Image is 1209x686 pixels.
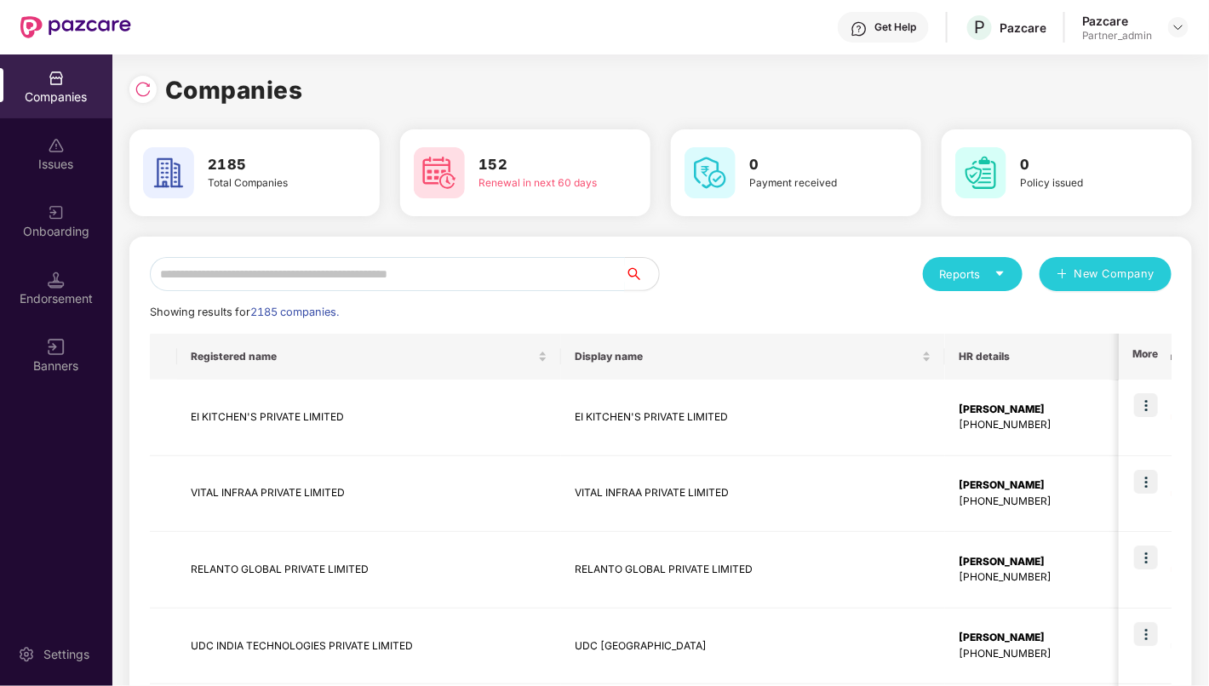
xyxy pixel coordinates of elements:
[959,494,1133,510] div: [PHONE_NUMBER]
[165,71,303,109] h1: Companies
[1074,266,1155,283] span: New Company
[994,268,1006,279] span: caret-down
[561,532,945,609] td: RELANTO GLOBAL PRIVATE LIMITED
[414,147,465,198] img: svg+xml;base64,PHN2ZyB4bWxucz0iaHR0cDovL3d3dy53My5vcmcvMjAwMC9zdmciIHdpZHRoPSI2MCIgaGVpZ2h0PSI2MC...
[959,554,1133,570] div: [PERSON_NAME]
[1134,470,1158,494] img: icon
[478,175,603,192] div: Renewal in next 60 days
[177,334,561,380] th: Registered name
[874,20,916,34] div: Get Help
[1000,20,1046,36] div: Pazcare
[135,81,152,98] img: svg+xml;base64,PHN2ZyBpZD0iUmVsb2FkLTMyeDMyIiB4bWxucz0iaHR0cDovL3d3dy53My5vcmcvMjAwMC9zdmciIHdpZH...
[959,646,1133,662] div: [PHONE_NUMBER]
[561,334,945,380] th: Display name
[478,154,603,176] h3: 152
[749,154,874,176] h3: 0
[959,630,1133,646] div: [PERSON_NAME]
[940,266,1006,283] div: Reports
[177,532,561,609] td: RELANTO GLOBAL PRIVATE LIMITED
[1082,29,1153,43] div: Partner_admin
[208,154,332,176] h3: 2185
[1172,20,1185,34] img: svg+xml;base64,PHN2ZyBpZD0iRHJvcGRvd24tMzJ4MzIiIHhtbG5zPSJodHRwOi8vd3d3LnczLm9yZy8yMDAwL3N2ZyIgd2...
[974,17,985,37] span: P
[1057,268,1068,282] span: plus
[561,380,945,456] td: EI KITCHEN'S PRIVATE LIMITED
[250,306,339,318] span: 2185 companies.
[48,272,65,289] img: svg+xml;base64,PHN2ZyB3aWR0aD0iMTQuNSIgaGVpZ2h0PSIxNC41IiB2aWV3Qm94PSIwIDAgMTYgMTYiIGZpbGw9Im5vbm...
[177,380,561,456] td: EI KITCHEN'S PRIVATE LIMITED
[1134,546,1158,569] img: icon
[150,306,339,318] span: Showing results for
[48,339,65,356] img: svg+xml;base64,PHN2ZyB3aWR0aD0iMTYiIGhlaWdodD0iMTYiIHZpZXdCb3g9IjAgMCAxNiAxNiIgZmlsbD0ibm9uZSIgeG...
[851,20,868,37] img: svg+xml;base64,PHN2ZyBpZD0iSGVscC0zMngzMiIgeG1sbnM9Imh0dHA6Ly93d3cudzMub3JnLzIwMDAvc3ZnIiB3aWR0aD...
[749,175,874,192] div: Payment received
[945,334,1147,380] th: HR details
[48,204,65,221] img: svg+xml;base64,PHN2ZyB3aWR0aD0iMjAiIGhlaWdodD0iMjAiIHZpZXdCb3g9IjAgMCAyMCAyMCIgZmlsbD0ibm9uZSIgeG...
[1119,334,1172,380] th: More
[1020,154,1144,176] h3: 0
[575,350,919,363] span: Display name
[208,175,332,192] div: Total Companies
[143,147,194,198] img: svg+xml;base64,PHN2ZyB4bWxucz0iaHR0cDovL3d3dy53My5vcmcvMjAwMC9zdmciIHdpZHRoPSI2MCIgaGVpZ2h0PSI2MC...
[38,646,95,663] div: Settings
[177,456,561,533] td: VITAL INFRAA PRIVATE LIMITED
[959,477,1133,494] div: [PERSON_NAME]
[959,569,1133,586] div: [PHONE_NUMBER]
[959,402,1133,418] div: [PERSON_NAME]
[561,456,945,533] td: VITAL INFRAA PRIVATE LIMITED
[1020,175,1144,192] div: Policy issued
[1082,13,1153,29] div: Pazcare
[1134,622,1158,646] img: icon
[1040,257,1172,291] button: plusNew Company
[177,609,561,685] td: UDC INDIA TECHNOLOGIES PRIVATE LIMITED
[561,609,945,685] td: UDC [GEOGRAPHIC_DATA]
[624,267,659,281] span: search
[18,646,35,663] img: svg+xml;base64,PHN2ZyBpZD0iU2V0dGluZy0yMHgyMCIgeG1sbnM9Imh0dHA6Ly93d3cudzMub3JnLzIwMDAvc3ZnIiB3aW...
[48,70,65,87] img: svg+xml;base64,PHN2ZyBpZD0iQ29tcGFuaWVzIiB4bWxucz0iaHR0cDovL3d3dy53My5vcmcvMjAwMC9zdmciIHdpZHRoPS...
[48,137,65,154] img: svg+xml;base64,PHN2ZyBpZD0iSXNzdWVzX2Rpc2FibGVkIiB4bWxucz0iaHR0cDovL3d3dy53My5vcmcvMjAwMC9zdmciIH...
[624,257,660,291] button: search
[959,417,1133,433] div: [PHONE_NUMBER]
[20,16,131,38] img: New Pazcare Logo
[955,147,1006,198] img: svg+xml;base64,PHN2ZyB4bWxucz0iaHR0cDovL3d3dy53My5vcmcvMjAwMC9zdmciIHdpZHRoPSI2MCIgaGVpZ2h0PSI2MC...
[1134,393,1158,417] img: icon
[191,350,535,363] span: Registered name
[685,147,736,198] img: svg+xml;base64,PHN2ZyB4bWxucz0iaHR0cDovL3d3dy53My5vcmcvMjAwMC9zdmciIHdpZHRoPSI2MCIgaGVpZ2h0PSI2MC...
